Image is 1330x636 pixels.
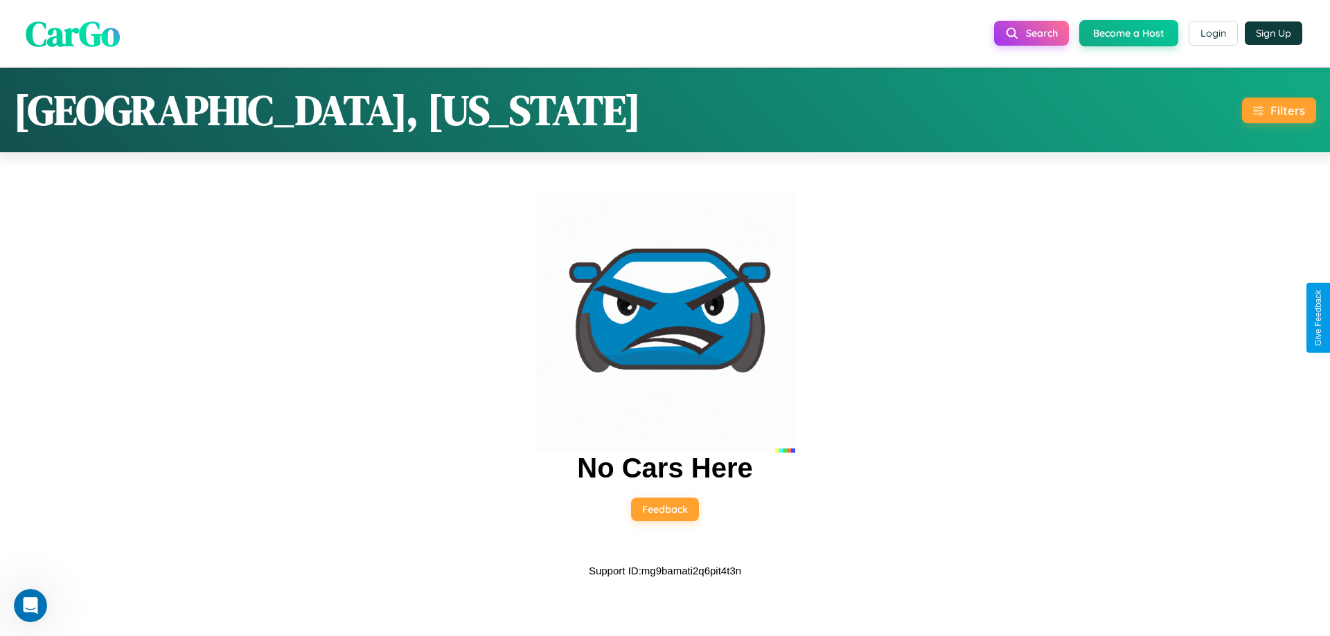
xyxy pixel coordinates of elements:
span: CarGo [26,9,120,57]
p: Support ID: mg9bamati2q6pit4t3n [589,561,741,580]
img: car [535,192,795,453]
button: Filters [1242,98,1316,123]
div: Filters [1270,103,1305,118]
span: Search [1026,27,1058,39]
button: Feedback [631,498,699,521]
h1: [GEOGRAPHIC_DATA], [US_STATE] [14,82,641,138]
iframe: Intercom live chat [14,589,47,622]
button: Login [1189,21,1238,46]
button: Sign Up [1245,21,1302,45]
button: Search [994,21,1069,46]
div: Give Feedback [1313,290,1323,346]
h2: No Cars Here [577,453,752,484]
button: Become a Host [1079,20,1178,46]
